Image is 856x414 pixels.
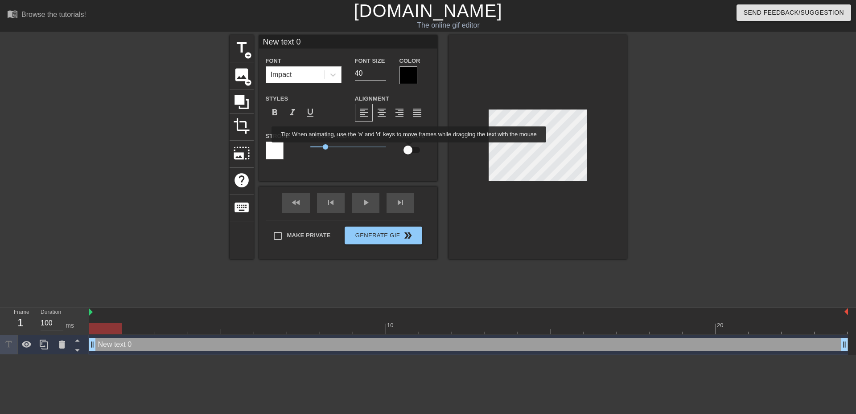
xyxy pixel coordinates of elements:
[412,107,423,118] span: format_align_justify
[233,199,250,216] span: keyboard
[403,230,413,241] span: double_arrow
[66,321,74,330] div: ms
[233,39,250,56] span: title
[7,8,18,19] span: menu_book
[41,310,61,315] label: Duration
[305,107,316,118] span: format_underline
[358,107,369,118] span: format_align_left
[355,94,389,103] label: Alignment
[290,20,607,31] div: The online gif editor
[737,4,851,21] button: Send Feedback/Suggestion
[244,52,252,59] span: add_circle
[399,57,420,65] label: Color
[744,7,844,18] span: Send Feedback/Suggestion
[21,11,86,18] div: Browse the tutorials!
[376,107,387,118] span: format_align_center
[266,57,281,65] label: Font
[233,145,250,162] span: photo_size_select_large
[387,321,395,330] div: 10
[325,197,336,208] span: skip_previous
[233,66,250,83] span: image
[287,231,331,240] span: Make Private
[345,227,422,244] button: Generate Gif
[360,197,371,208] span: play_arrow
[7,308,34,334] div: Frame
[395,197,406,208] span: skip_next
[840,340,849,349] span: drag_handle
[266,94,288,103] label: Styles
[233,172,250,189] span: help
[354,1,502,20] a: [DOMAIN_NAME]
[399,132,425,141] label: Animate
[7,8,86,22] a: Browse the tutorials!
[394,107,405,118] span: format_align_right
[266,132,290,141] label: Stroke
[244,79,252,86] span: add_circle
[269,107,280,118] span: format_bold
[348,230,418,241] span: Generate Gif
[717,321,725,330] div: 20
[287,107,298,118] span: format_italic
[291,197,301,208] span: fast_rewind
[271,69,292,80] div: Impact
[88,340,97,349] span: drag_handle
[355,57,385,65] label: Font Size
[233,118,250,134] span: crop
[844,308,848,315] img: bound-end.png
[310,132,355,141] label: Stroke Width
[14,315,27,331] div: 1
